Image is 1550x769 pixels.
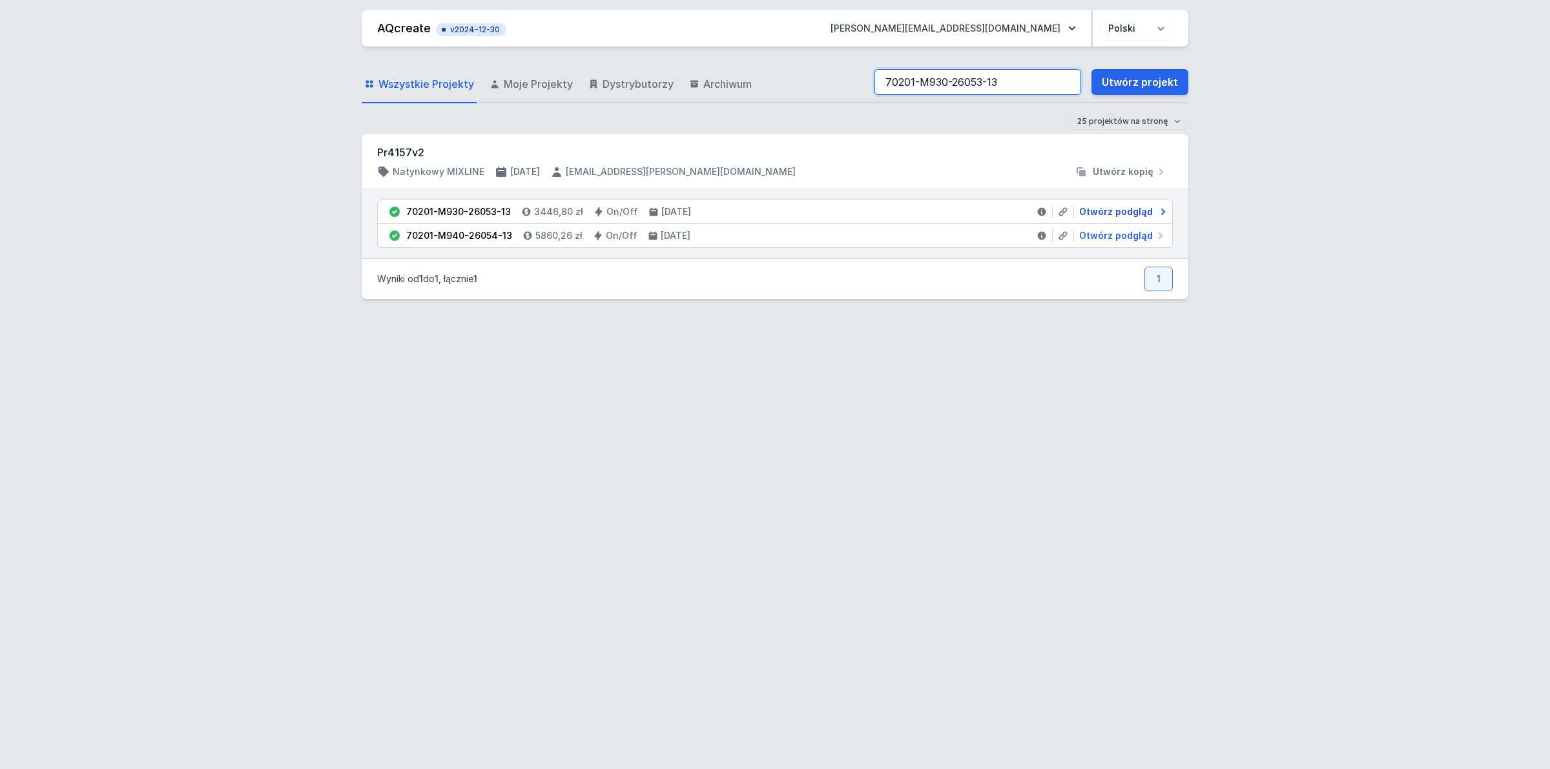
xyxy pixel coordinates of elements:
div: 70201-M930-26053-13 [406,205,511,218]
a: Wszystkie Projekty [362,66,477,103]
button: Utwórz kopię [1069,165,1173,178]
span: Otwórz podgląd [1079,205,1153,218]
a: Otwórz podgląd [1074,205,1167,218]
h4: [DATE] [661,205,691,218]
a: AQcreate [377,21,431,35]
a: Dystrybutorzy [586,66,676,103]
span: Utwórz kopię [1093,165,1153,178]
span: 1 [473,273,477,284]
button: [PERSON_NAME][EMAIL_ADDRESS][DOMAIN_NAME] [820,17,1086,40]
a: 1 [1144,267,1173,291]
div: 70201-M940-26054-13 [406,229,512,242]
h4: On/Off [606,205,638,218]
span: Archiwum [703,76,752,92]
h4: [EMAIL_ADDRESS][PERSON_NAME][DOMAIN_NAME] [566,165,796,178]
h4: 3446,80 zł [534,205,583,218]
h3: Pr4157v2 [377,145,1173,160]
span: 1 [435,273,439,284]
h4: [DATE] [661,229,690,242]
span: Otwórz podgląd [1079,229,1153,242]
span: Dystrybutorzy [603,76,674,92]
span: Moje Projekty [504,76,573,92]
a: Otwórz podgląd [1074,229,1167,242]
span: Wszystkie Projekty [378,76,474,92]
a: Moje Projekty [487,66,575,103]
h4: [DATE] [510,165,540,178]
h4: 5860,26 zł [535,229,583,242]
a: Utwórz projekt [1091,69,1188,95]
select: Wybierz język [1100,17,1173,40]
h4: On/Off [606,229,637,242]
input: Szukaj wśród projektów i wersji... [874,69,1081,95]
a: Archiwum [687,66,754,103]
span: 1 [419,273,423,284]
h4: Natynkowy MIXLINE [393,165,484,178]
p: Wyniki od do , łącznie [377,272,477,285]
button: v2024-12-30 [436,21,506,36]
span: v2024-12-30 [442,25,500,35]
